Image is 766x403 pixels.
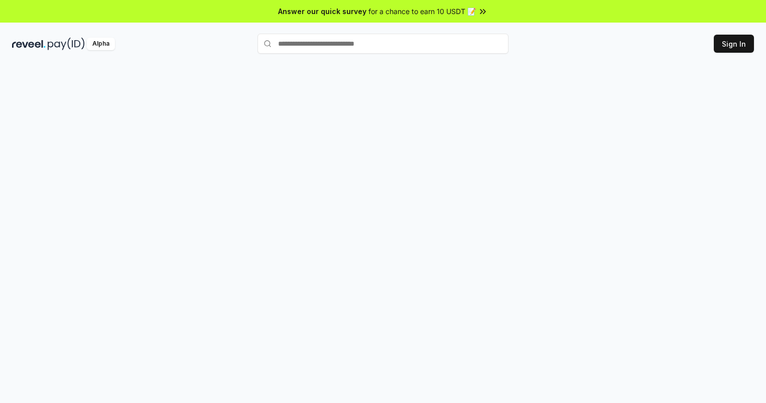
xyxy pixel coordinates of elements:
img: pay_id [48,38,85,50]
button: Sign In [714,35,754,53]
img: reveel_dark [12,38,46,50]
span: Answer our quick survey [278,6,366,17]
span: for a chance to earn 10 USDT 📝 [368,6,476,17]
div: Alpha [87,38,115,50]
